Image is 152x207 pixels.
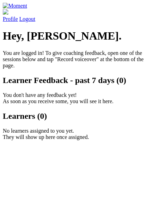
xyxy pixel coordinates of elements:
[3,128,149,140] p: No learners assigned to you yet. They will show up here once assigned.
[3,9,149,22] a: Profile
[3,92,149,105] p: You don't have any feedback yet! As soon as you receive some, you will see it here.
[3,9,8,15] img: default_avatar-b4e2223d03051bc43aaaccfb402a43260a3f17acc7fafc1603fdf008d6cba3c9.png
[19,16,35,22] a: Logout
[3,3,27,9] img: Moment
[3,111,149,121] h2: Learners (0)
[3,76,149,85] h2: Learner Feedback - past 7 days (0)
[3,50,149,69] p: You are logged in! To give coaching feedback, open one of the sessions below and tap "Record voic...
[3,30,149,42] h1: Hey, [PERSON_NAME].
